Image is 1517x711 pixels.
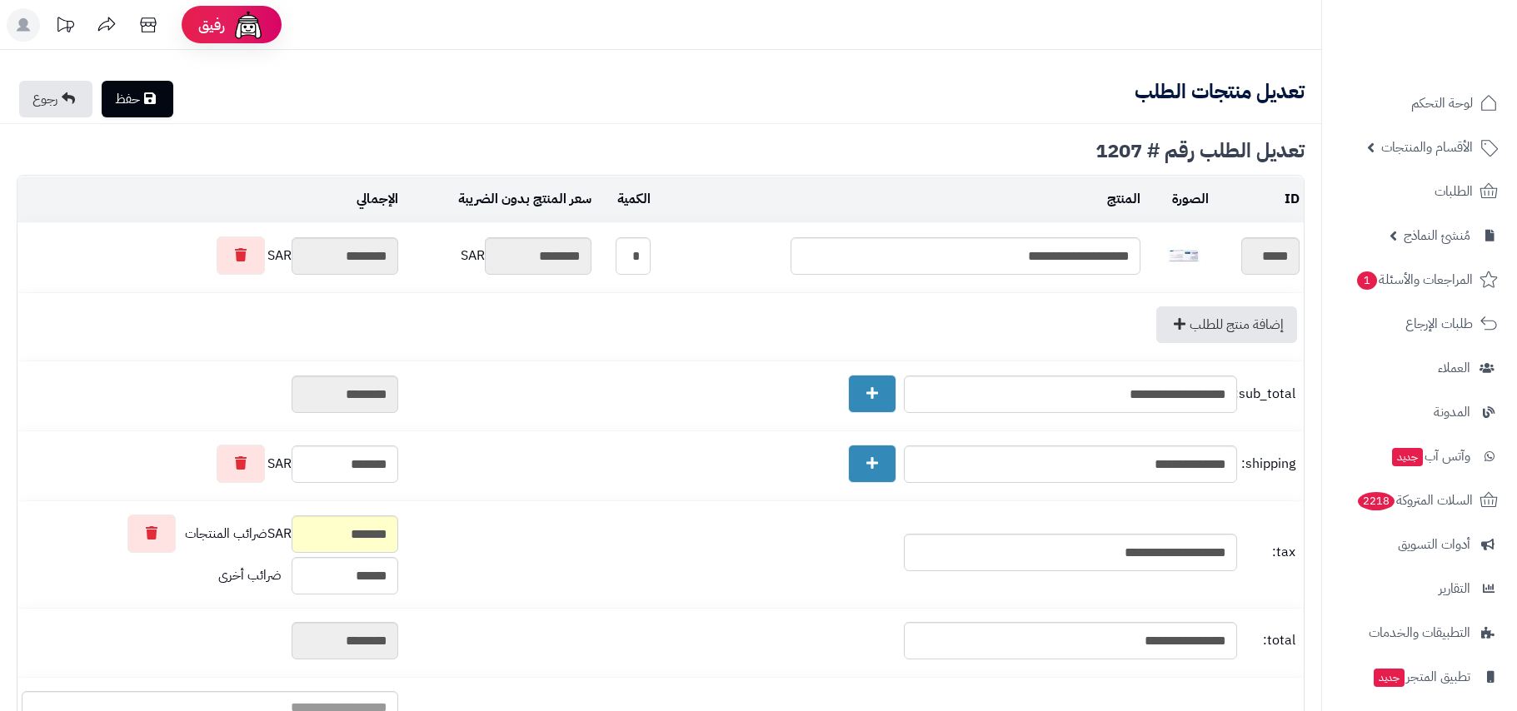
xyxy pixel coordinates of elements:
[1241,631,1295,650] span: total:
[1332,304,1507,344] a: طلبات الإرجاع
[218,565,282,585] span: ضرائب أخرى
[1369,621,1470,644] span: التطبيقات والخدمات
[1439,577,1470,600] span: التقارير
[1332,392,1507,432] a: المدونة
[655,177,1145,222] td: المنتج
[1398,533,1470,556] span: أدوات التسويق
[1332,83,1507,123] a: لوحة التحكم
[44,8,86,46] a: تحديثات المنصة
[22,515,398,553] div: SAR
[19,81,92,117] a: رجوع
[198,15,225,35] span: رفيق
[1356,489,1473,512] span: السلات المتروكة
[1213,177,1304,222] td: ID
[232,8,265,42] img: ai-face.png
[1356,271,1378,291] span: 1
[1332,260,1507,300] a: المراجعات والأسئلة1
[1392,448,1423,466] span: جديد
[1355,268,1473,291] span: المراجعات والأسئلة
[1372,665,1470,689] span: تطبيق المتجر
[1434,400,1470,424] span: المدونة
[1332,569,1507,609] a: التقارير
[1404,224,1470,247] span: مُنشئ النماذج
[1356,491,1396,511] span: 2218
[1241,455,1295,474] span: shipping:
[1332,348,1507,388] a: العملاء
[1411,92,1473,115] span: لوحة التحكم
[1156,306,1297,343] a: إضافة منتج للطلب
[1381,136,1473,159] span: الأقسام والمنتجات
[1332,613,1507,653] a: التطبيقات والخدمات
[1332,480,1507,520] a: السلات المتروكة2218
[17,177,402,222] td: الإجمالي
[1241,543,1295,562] span: tax:
[1404,16,1501,51] img: logo-2.png
[1332,172,1507,211] a: الطلبات
[1332,657,1507,697] a: تطبيق المتجرجديد
[1438,356,1470,380] span: العملاء
[1135,77,1305,107] b: تعديل منتجات الطلب
[1374,669,1405,687] span: جديد
[407,237,591,275] div: SAR
[185,525,267,544] span: ضرائب المنتجات
[402,177,596,222] td: سعر المنتج بدون الضريبة
[102,81,173,117] a: حفظ
[1332,525,1507,564] a: أدوات التسويق
[1332,436,1507,476] a: وآتس آبجديد
[22,445,398,483] div: SAR
[1405,312,1473,336] span: طلبات الإرجاع
[1167,239,1200,272] img: 1752135870-Ozempic%201mg%201%20pen-40x40.jpg
[17,141,1305,161] div: تعديل الطلب رقم # 1207
[1435,180,1473,203] span: الطلبات
[596,177,655,222] td: الكمية
[1241,385,1295,404] span: sub_total:
[1145,177,1213,222] td: الصورة
[1390,445,1470,468] span: وآتس آب
[22,236,398,275] div: SAR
